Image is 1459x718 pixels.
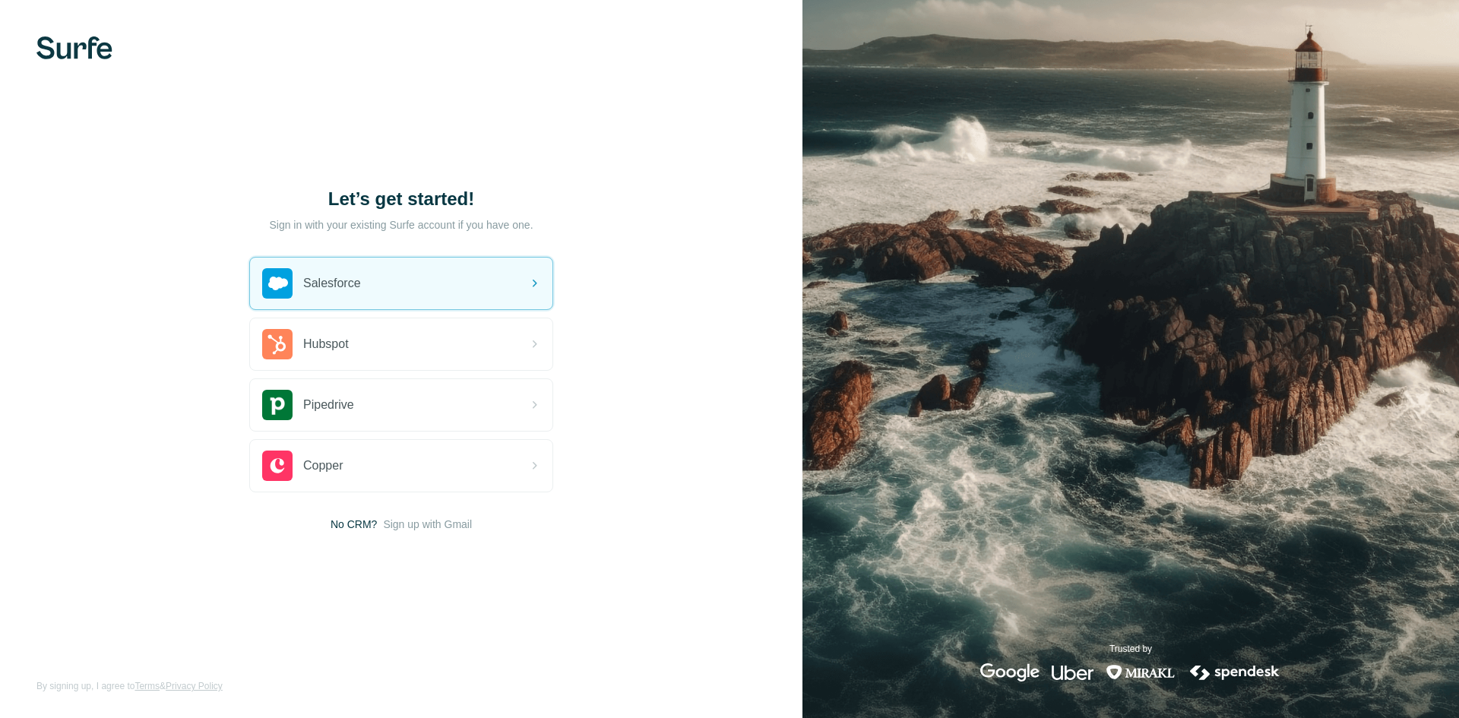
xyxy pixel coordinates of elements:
[135,681,160,691] a: Terms
[1052,663,1093,682] img: uber's logo
[1109,642,1152,656] p: Trusted by
[249,187,553,211] h1: Let’s get started!
[980,663,1040,682] img: google's logo
[1106,663,1176,682] img: mirakl's logo
[383,517,472,532] button: Sign up with Gmail
[331,517,377,532] span: No CRM?
[262,329,293,359] img: hubspot's logo
[303,335,349,353] span: Hubspot
[36,36,112,59] img: Surfe's logo
[262,390,293,420] img: pipedrive's logo
[1188,663,1282,682] img: spendesk's logo
[262,451,293,481] img: copper's logo
[303,274,361,293] span: Salesforce
[166,681,223,691] a: Privacy Policy
[269,217,533,232] p: Sign in with your existing Surfe account if you have one.
[262,268,293,299] img: salesforce's logo
[303,396,354,414] span: Pipedrive
[36,679,223,693] span: By signing up, I agree to &
[303,457,343,475] span: Copper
